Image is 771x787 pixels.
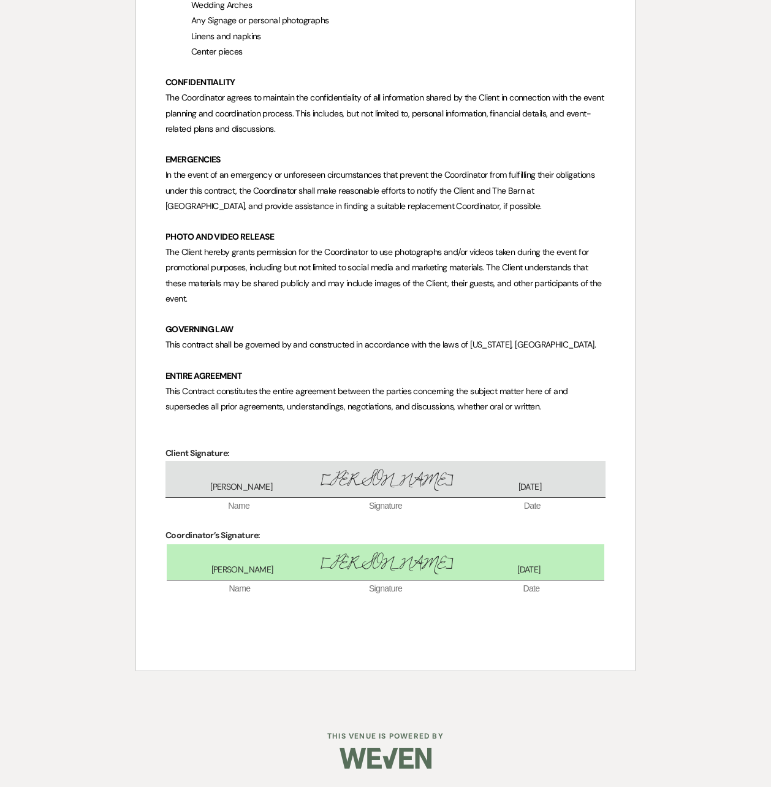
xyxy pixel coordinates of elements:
span: This Contract constitutes the entire agreement between the parties concerning the subject matter ... [165,386,570,412]
span: The Client hereby grants permission for the Coordinator to use photographs and/or videos taken du... [165,246,604,304]
span: [PERSON_NAME] [170,564,314,576]
span: [DATE] [458,481,602,493]
span: [PERSON_NAME] [313,467,457,493]
strong: Client Signature: [165,447,229,458]
strong: GOVERNING LAW [165,324,234,335]
strong: Coordinator’s Signature: [165,530,260,541]
strong: EMERGENCIES [165,154,221,165]
span: [DATE] [457,564,601,576]
span: Center pieces [191,46,243,57]
span: Signature [312,500,458,512]
span: In the event of an emergency or unforeseen circumstances that prevent the Coordinator from fulfil... [165,169,597,211]
strong: PHOTO AND VIDEO RELEASE [165,231,274,242]
span: Date [458,583,604,595]
img: Weven Logo [340,737,431,780]
span: Name [165,500,312,512]
span: Date [459,500,606,512]
strong: ENTIRE AGREEMENT [165,370,241,381]
span: This contract shall be governed by and constructed in accordance with the laws of [US_STATE], [GE... [165,339,596,350]
span: Linens and napkins [191,31,261,42]
span: [PERSON_NAME] [314,550,457,577]
span: Signature [313,583,458,595]
span: The Coordinator agrees to maintain the confidentiality of all information shared by the Client in... [165,92,606,134]
strong: CONFIDENTIALITY [165,77,235,88]
span: Name [167,583,313,595]
span: Any Signage or personal photographs [191,15,329,26]
span: [PERSON_NAME] [169,481,313,493]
